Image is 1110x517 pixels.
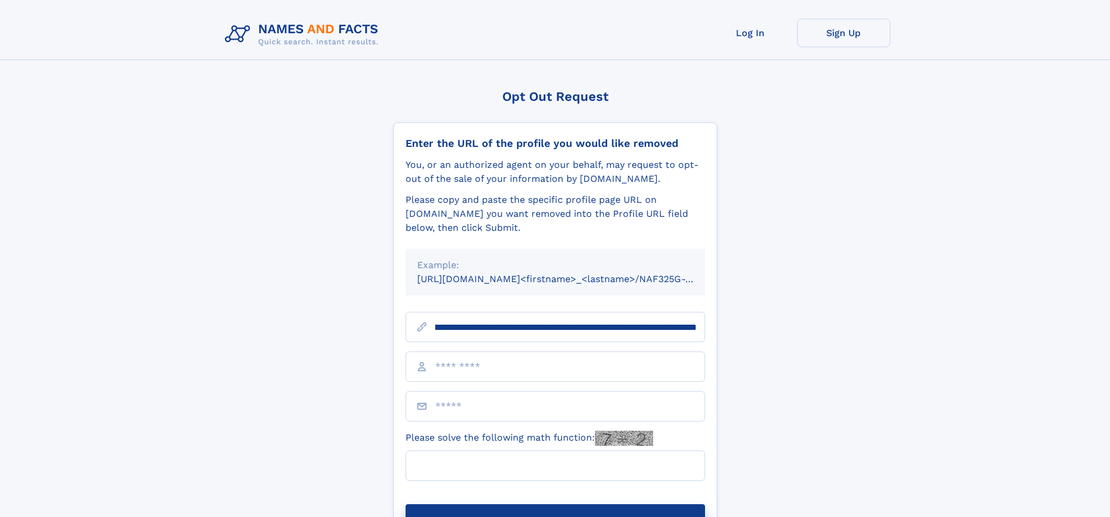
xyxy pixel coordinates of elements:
[406,158,705,186] div: You, or an authorized agent on your behalf, may request to opt-out of the sale of your informatio...
[417,273,727,284] small: [URL][DOMAIN_NAME]<firstname>_<lastname>/NAF325G-xxxxxxxx
[220,19,388,50] img: Logo Names and Facts
[704,19,797,47] a: Log In
[393,89,717,104] div: Opt Out Request
[406,193,705,235] div: Please copy and paste the specific profile page URL on [DOMAIN_NAME] you want removed into the Pr...
[406,431,653,446] label: Please solve the following math function:
[406,137,705,150] div: Enter the URL of the profile you would like removed
[417,258,693,272] div: Example:
[797,19,890,47] a: Sign Up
